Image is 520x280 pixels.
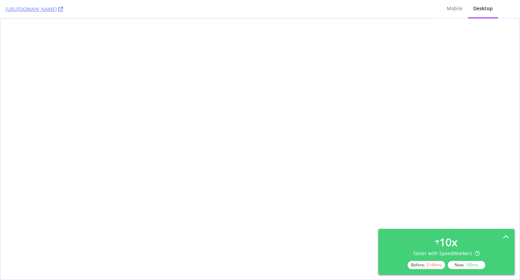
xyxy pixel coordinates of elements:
[426,262,442,268] div: 2149 ms
[439,234,458,250] div: 10 x
[447,5,462,12] div: Mobile
[473,5,493,12] div: Desktop
[448,261,485,269] div: Now:
[413,250,480,257] div: faster with SpeedWorkers
[466,262,478,268] div: 199 ms
[408,261,445,269] div: Before:
[5,6,63,13] a: [URL][DOMAIN_NAME]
